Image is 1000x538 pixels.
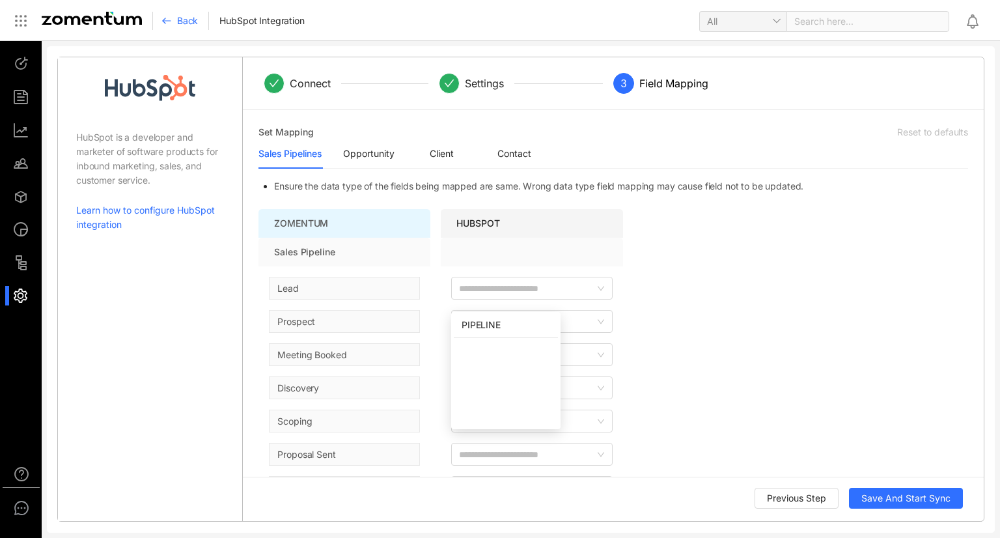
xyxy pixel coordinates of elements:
[219,14,304,27] span: HubSpot Integration
[258,147,322,161] div: Sales Pipelines
[597,351,605,359] span: down
[76,203,224,232] a: Learn how to configure HubSpot integration
[597,418,605,425] span: down
[277,348,346,361] span: Meeting Booked
[597,451,605,459] span: down
[76,132,220,186] span: HubSpot is a developer and marketer of software products for inbound marketing, sales, and custom...
[277,315,315,328] span: Prospect
[277,415,312,428] span: Scoping
[767,491,826,505] span: Previous Step
[277,382,319,395] span: Discovery
[965,6,991,36] div: Notifications
[274,180,803,191] span: Ensure the data type of the fields being mapped are same. Wrong data type field mapping may cause...
[258,126,313,139] span: Set Mapping
[613,73,708,94] div: 3Field Mapping
[755,488,839,509] button: Previous Step
[621,78,627,89] span: 3
[441,209,623,238] span: HUBSPOT
[290,73,341,94] div: Connect
[639,73,708,94] div: Field Mapping
[462,319,501,330] span: PIPELINE
[707,12,779,31] span: All
[849,488,963,509] button: Save And Start Sync
[597,384,605,392] span: down
[277,282,298,295] span: Lead
[258,238,430,266] span: Sales Pipeline
[439,73,603,94] div: Settings
[177,14,198,27] span: Back
[444,78,454,89] span: check
[269,78,279,89] span: check
[430,147,454,161] div: Client
[258,209,430,238] span: ZOMENTUM
[497,147,531,161] div: Contact
[861,491,951,505] span: Save And Start Sync
[42,12,142,25] img: Zomentum Logo
[597,285,605,292] span: down
[264,73,428,94] div: Connect
[343,147,395,161] div: Opportunity
[277,448,335,461] span: Proposal Sent
[597,318,605,326] span: down
[465,73,514,94] div: Settings
[897,126,968,139] span: Reset to defaults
